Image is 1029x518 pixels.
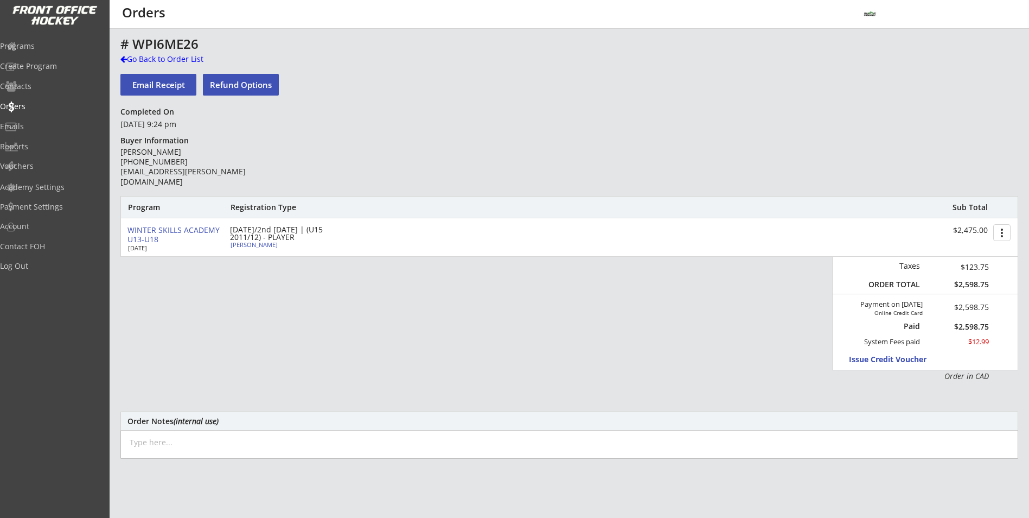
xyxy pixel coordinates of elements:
div: Completed On [120,107,179,117]
div: [PERSON_NAME] [231,242,351,248]
div: Order Notes [127,417,1011,425]
div: Sub Total [941,203,988,212]
button: Refund Options [203,74,279,96]
div: $2,475.00 [921,226,988,235]
div: System Fees paid [854,337,920,346]
div: Paid [870,321,920,331]
div: Go Back to Order List [120,54,232,65]
div: [DATE]/2nd [DATE] | (U15 2011/12) - PLAYER [230,226,355,241]
button: more_vert [993,224,1011,241]
div: Buyer Information [120,136,194,146]
div: [DATE] 9:24 pm [120,119,277,130]
div: [PERSON_NAME] [PHONE_NUMBER] [EMAIL_ADDRESS][PERSON_NAME][DOMAIN_NAME] [120,147,277,187]
div: $2,598.75 [928,323,989,331]
div: ORDER TOTAL [864,280,920,289]
div: $2,598.75 [937,304,989,311]
div: [DATE] [128,245,215,251]
div: Order in CAD [864,371,989,382]
button: Email Receipt [120,74,196,96]
div: Online Credit Card [861,309,923,316]
div: WINTER SKILLS ACADEMY U13-U18 [127,226,221,244]
div: # WPI6ME26 [120,37,640,50]
div: $123.75 [928,261,989,273]
div: $2,598.75 [928,280,989,289]
div: Program [128,203,187,212]
div: $12.99 [928,337,989,346]
em: (internal use) [174,416,219,426]
button: Issue Credit Voucher [849,352,949,367]
div: Registration Type [231,203,355,212]
div: Payment on [DATE] [836,300,923,309]
div: Taxes [864,261,920,271]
